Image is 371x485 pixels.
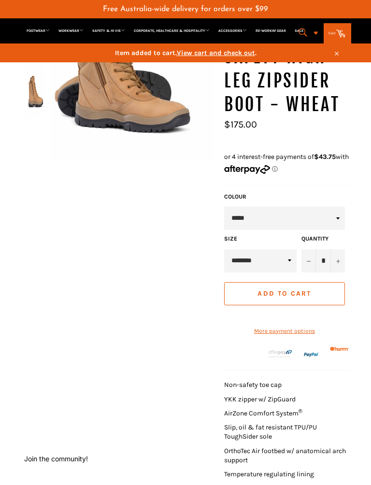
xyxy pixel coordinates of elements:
sup: ® [299,408,302,414]
li: AirZone Comfort System [224,409,350,418]
a: WORKWEAR [55,25,87,37]
img: Humm_core_logo_RGB-01_300x60px_small_195d8312-4386-4de7-b182-0ef9b6303a37.png [330,347,349,351]
button: Add to Cart [224,282,345,305]
span: Item added to cart. . [21,48,350,57]
span: Free Australia-wide delivery for orders over $99 [103,5,268,13]
li: Temperature regulating lining [224,470,350,479]
a: ACCESSORIES [214,25,251,37]
li: Non-safety toe cap [224,380,350,389]
span: View cart and check out [177,49,255,57]
a: CORPORATE, HEALTHCARE & HOSPITALITY [130,25,214,37]
label: Quantity [301,235,345,243]
a: Item added to cart.View cart and check out. [21,43,350,62]
li: Slip, oil & fat resistant TPU/PU ToughSider sole [224,423,350,442]
span: Add to Cart [257,289,311,298]
img: paypal.png [304,347,319,362]
button: Join the community! [24,455,88,463]
a: FOOTWEAR [23,25,54,37]
label: Size [224,235,297,243]
img: Afterpay-Logo-on-dark-bg_large.png [268,349,293,358]
li: YKK zipper w/ ZipGuard [224,395,350,404]
label: COLOUR [224,193,345,201]
button: Reduce item quantity by one [301,249,316,272]
li: OrthoTec Air footbed w/ anatomical arch support [224,446,350,465]
img: MONGREL 951050 Non-Safety High Leg Zipsider Boot - Wheat - Workin' Gear [26,65,45,118]
button: Increase item quantity by one [330,249,345,272]
a: SAFETY & HI VIS [88,25,129,37]
span: $175.00 [224,119,257,130]
a: More payment options [224,327,345,335]
a: Cart [324,23,351,43]
a: RE-WORKIN' GEAR [252,25,290,37]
